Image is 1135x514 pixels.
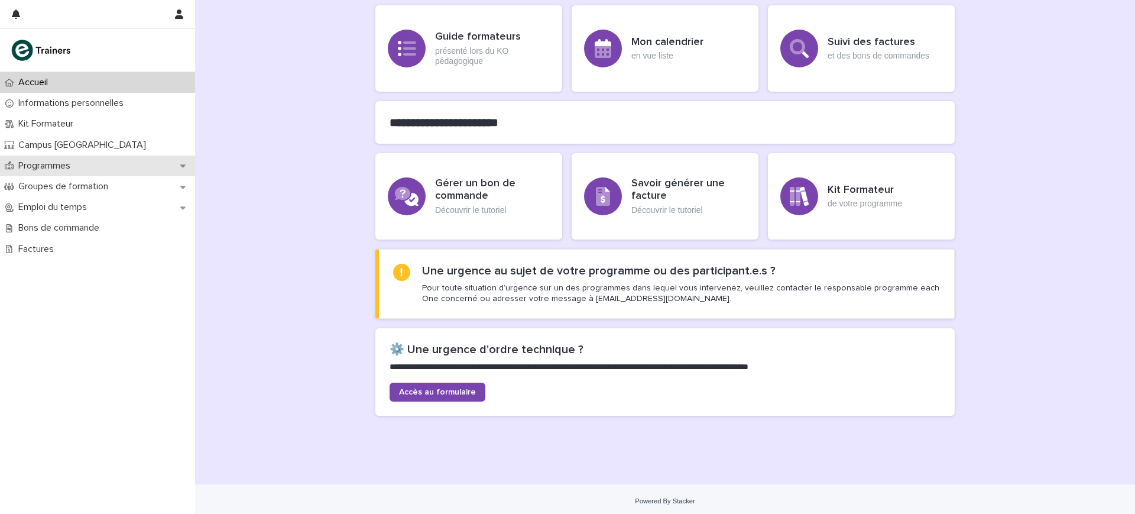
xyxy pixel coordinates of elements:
h3: Mon calendrier [631,36,703,49]
p: Campus [GEOGRAPHIC_DATA] [14,140,155,151]
h3: Kit Formateur [828,184,902,197]
p: Accueil [14,77,57,88]
a: Powered By Stacker [635,497,695,505]
p: Découvrir le tutoriel [435,205,550,215]
p: Découvrir le tutoriel [631,205,746,215]
p: de votre programme [828,199,902,209]
h3: Suivi des factures [828,36,929,49]
a: Accès au formulaire [390,383,485,402]
p: Programmes [14,160,80,172]
h2: ⚙️ Une urgence d'ordre technique ? [390,342,941,357]
a: Mon calendrieren vue liste [572,5,758,92]
a: Savoir générer une factureDécouvrir le tutoriel [572,153,758,240]
a: Gérer un bon de commandeDécouvrir le tutoriel [375,153,562,240]
p: Groupes de formation [14,181,118,192]
span: Accès au formulaire [399,388,476,396]
h3: Guide formateurs [435,31,550,44]
h3: Savoir générer une facture [631,177,746,203]
p: et des bons de commandes [828,51,929,61]
p: Kit Formateur [14,118,83,130]
p: en vue liste [631,51,703,61]
p: Informations personnelles [14,98,133,109]
h3: Gérer un bon de commande [435,177,550,203]
p: Emploi du temps [14,202,96,213]
p: Bons de commande [14,222,109,234]
a: Guide formateursprésenté lors du KO pédagogique [375,5,562,92]
p: Factures [14,244,63,255]
a: Kit Formateurde votre programme [768,153,955,240]
p: Pour toute situation d’urgence sur un des programmes dans lequel vous intervenez, veuillez contac... [422,283,940,304]
p: présenté lors du KO pédagogique [435,46,550,66]
h2: Une urgence au sujet de votre programme ou des participant.e.s ? [422,264,776,278]
a: Suivi des factureset des bons de commandes [768,5,955,92]
img: K0CqGN7SDeD6s4JG8KQk [9,38,74,62]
